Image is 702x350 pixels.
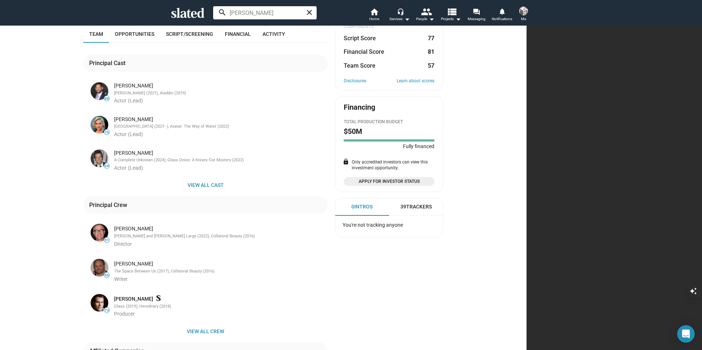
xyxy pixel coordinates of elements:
[489,7,515,23] a: Notifications
[114,150,326,157] div: [PERSON_NAME]
[128,165,143,171] span: (Lead)
[370,7,378,16] mat-icon: home
[515,5,532,24] button: Dr. Jerry BrownMe
[104,130,109,135] span: 76
[89,201,130,209] div: Principal Crew
[109,25,160,43] a: Opportunities
[397,78,434,84] a: Learn about scores
[438,7,464,23] button: Projects
[83,178,328,192] button: View all cast
[344,159,434,171] div: Only accredited investors can view this investment opportunity.
[128,98,143,104] span: (Lead)
[344,102,375,112] div: Financing
[427,62,434,69] dd: 57
[91,150,108,167] img: Edward Norton
[114,165,127,171] span: Actor
[104,164,109,168] span: 64
[677,325,695,343] div: Open Intercom Messenger
[305,8,314,17] mat-icon: close
[343,158,349,165] mat-icon: lock
[114,269,326,274] div: The Space Between Us (2017), Collateral Beauty (2016)
[104,238,109,242] span: 51
[114,98,127,104] span: Actor
[83,325,328,338] button: View all crew
[454,15,463,23] mat-icon: arrow_drop_down
[91,259,108,276] img: Allan Loeb
[492,15,512,23] span: Notifications
[387,7,412,23] button: Services
[114,91,326,96] div: [PERSON_NAME] (2021), Aladdin (2019)
[473,8,480,15] mat-icon: forum
[337,216,441,234] div: You're not tracking anyone
[104,97,109,101] span: 88
[91,116,108,133] img: Kate Winslet
[344,34,376,42] dt: Script Score
[114,241,132,247] span: Director
[83,25,109,43] a: Team
[114,116,326,123] div: [PERSON_NAME]
[348,178,430,185] span: Apply for Investor Status
[446,6,457,17] mat-icon: view_list
[344,48,384,56] dt: Financial Score
[104,273,109,278] span: 56
[400,143,434,150] span: Fully financed
[416,15,434,23] div: People
[257,25,291,43] a: Activity
[427,15,436,23] mat-icon: arrow_drop_down
[225,31,251,37] span: Financial
[344,62,375,69] dt: Team Score
[114,304,326,309] div: Glass (2019), Hereditary (2018)
[361,7,387,23] a: Home
[441,15,461,23] span: Projects
[114,82,326,89] div: [PERSON_NAME]
[114,234,326,239] div: [PERSON_NAME] and [PERSON_NAME] Large (2022), Collateral Beauty (2016)
[498,8,505,15] mat-icon: notifications
[89,178,322,192] span: View all cast
[114,225,326,232] div: [PERSON_NAME]
[263,31,285,37] span: Activity
[219,25,257,43] a: Financial
[400,203,432,210] div: 39 Trackers
[464,7,489,23] a: Messaging
[344,177,434,186] a: Apply for Investor Status
[421,6,431,17] mat-icon: people
[89,31,103,37] span: Team
[521,15,526,23] span: Me
[115,31,154,37] span: Opportunities
[369,15,379,23] span: Home
[427,34,434,42] dd: 77
[389,15,410,23] div: Services
[89,325,322,338] span: View all crew
[91,82,108,100] img: Will Smith
[427,48,434,56] dd: 81
[344,24,434,30] div: COMPONENTS
[104,308,109,313] span: 73
[351,203,373,210] div: 0 Intros
[412,7,438,23] button: People
[89,59,128,67] div: Principal Cast
[114,131,127,137] span: Actor
[160,25,219,43] a: Script/Screening
[468,15,486,23] span: Messaging
[344,127,362,136] h2: $50M
[91,294,108,312] img: Kevin Frakes
[397,8,404,15] mat-icon: headset_mic
[344,119,434,125] div: Total Production budget
[114,311,135,317] span: Producer
[344,78,366,84] a: Disclosures
[519,7,528,15] img: Dr. Jerry Brown
[213,6,317,19] input: Search people and projects
[114,260,326,267] div: [PERSON_NAME]
[91,224,108,241] img: David Frankel
[128,131,143,137] span: (Lead)
[114,296,153,302] a: [PERSON_NAME]
[114,124,326,129] div: [GEOGRAPHIC_DATA] (2021- ), Avatar: The Way of Water (2022)
[403,15,411,23] mat-icon: arrow_drop_down
[166,31,213,37] span: Script/Screening
[114,158,326,163] div: A Complete Unknown (2024), Glass Onion: A Knives Out Mystery (2022)
[114,276,128,282] span: Writer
